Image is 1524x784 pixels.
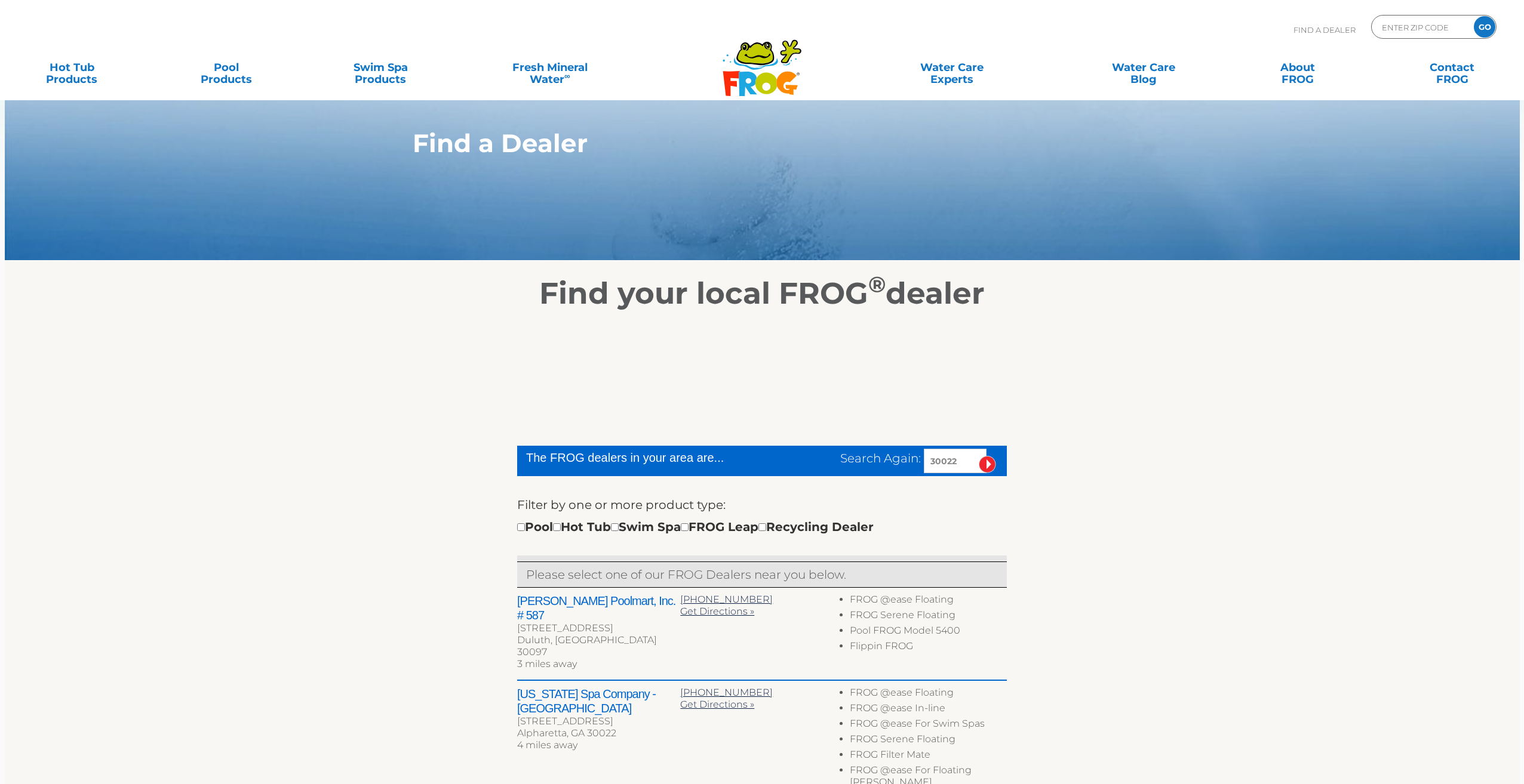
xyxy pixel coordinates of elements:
a: Water CareExperts [854,55,1049,79]
a: ContactFROG [1392,55,1512,79]
div: Duluth, [GEOGRAPHIC_DATA] 30097 [517,634,680,658]
div: The FROG dealers in your area are... [526,449,767,467]
a: Get Directions » [680,606,754,617]
label: Filter by one or more product type: [517,495,726,514]
li: FROG Serene Floating [850,733,1007,749]
a: Hot TubProducts [12,55,132,79]
a: Swim SpaProducts [321,55,441,79]
div: [STREET_ADDRESS] [517,715,680,727]
sup: ∞ [564,71,570,81]
span: Search Again: [840,451,921,465]
li: Pool FROG Model 5400 [850,625,1007,640]
div: [STREET_ADDRESS] [517,622,680,634]
li: FROG Filter Mate [850,749,1007,764]
h2: [US_STATE] Spa Company - [GEOGRAPHIC_DATA] [517,687,680,715]
input: GO [1474,16,1495,38]
li: FROG @ease For Swim Spas [850,718,1007,733]
li: FROG @ease Floating [850,594,1007,609]
span: 4 miles away [517,739,577,751]
a: Get Directions » [680,699,754,710]
a: AboutFROG [1238,55,1358,79]
li: Flippin FROG [850,640,1007,656]
a: Water CareBlog [1083,55,1203,79]
a: PoolProducts [166,55,286,79]
div: Alpharetta, GA 30022 [517,727,680,739]
h2: Find your local FROG dealer [395,276,1129,311]
li: FROG @ease Floating [850,687,1007,702]
h2: [PERSON_NAME] Poolmart, Inc. # 587 [517,594,680,622]
a: Fresh MineralWater∞ [475,55,625,79]
input: Submit [979,456,996,473]
p: Please select one of our FROG Dealers near you below. [526,565,998,584]
input: Zip Code Form [1381,18,1461,36]
p: Find A Dealer [1293,15,1356,45]
sup: ® [868,271,886,298]
li: FROG Serene Floating [850,609,1007,625]
li: FROG @ease In-line [850,702,1007,718]
span: 3 miles away [517,658,577,669]
a: [PHONE_NUMBER] [680,687,773,698]
h1: Find a Dealer [413,129,1056,158]
img: Frog Products Logo [716,24,808,97]
a: [PHONE_NUMBER] [680,594,773,605]
div: Pool Hot Tub Swim Spa FROG Leap Recycling Dealer [517,517,874,536]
